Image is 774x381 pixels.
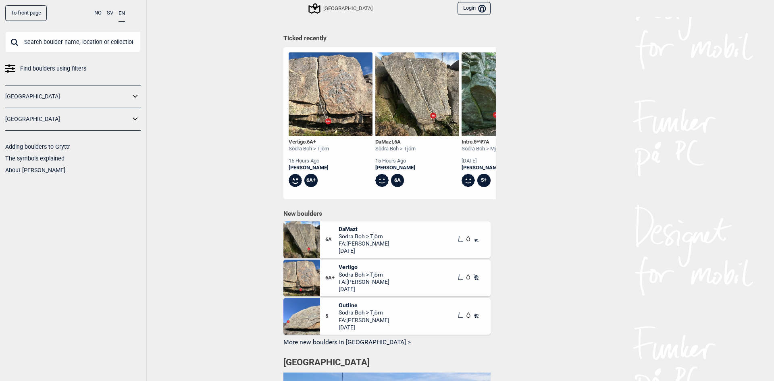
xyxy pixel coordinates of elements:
span: 6A+ [307,139,316,145]
span: Find boulders using filters [20,63,86,75]
span: 5+ [474,139,479,145]
a: [PERSON_NAME] [375,164,416,171]
span: 5 [325,313,339,320]
a: [PERSON_NAME] [462,164,503,171]
div: Da Mazt6ADaMaztSödra Boh > TjörnFA:[PERSON_NAME][DATE] [283,221,491,258]
span: [DATE] [339,285,389,293]
div: Intro , Ψ [462,139,503,146]
a: [PERSON_NAME] [289,164,329,171]
button: NO [94,5,102,21]
button: EN [119,5,125,22]
div: 5+ [477,174,491,187]
div: 6A [391,174,404,187]
span: FA: [PERSON_NAME] [339,316,389,324]
div: 15 hours ago [375,158,416,164]
div: [GEOGRAPHIC_DATA] [310,4,372,13]
div: DaMazt , [375,139,416,146]
img: Da Mazt [283,221,320,258]
input: Search boulder name, location or collection [5,31,141,52]
span: 6A [325,236,339,243]
span: Södra Boh > Tjörn [339,271,389,278]
span: Outline [339,302,389,309]
a: [GEOGRAPHIC_DATA] [5,91,130,102]
span: 6A+ [325,275,339,281]
span: Vertigo [339,263,389,271]
span: Södra Boh > Tjörn [339,233,389,240]
img: Vertigo [289,52,372,136]
div: Vertigo , [289,139,329,146]
div: Södra Boh > Mjörn [462,146,503,152]
button: SV [107,5,113,21]
img: Outline [283,298,320,335]
div: Södra Boh > Tjörn [375,146,416,152]
span: [DATE] [339,247,389,254]
div: Södra Boh > Tjörn [289,146,329,152]
div: Vertigo6A+VertigoSödra Boh > TjörnFA:[PERSON_NAME][DATE] [283,260,491,296]
span: FA: [PERSON_NAME] [339,278,389,285]
span: 7A [483,139,489,145]
a: [GEOGRAPHIC_DATA] [5,113,130,125]
img: Da Mazt [375,52,459,136]
h1: Ticked recently [283,34,491,43]
button: More new boulders in [GEOGRAPHIC_DATA] > [283,336,491,349]
span: [DATE] [339,324,389,331]
span: 6A [394,139,401,145]
div: [DATE] [462,158,503,164]
h1: New boulders [283,210,491,218]
div: Outline5OutlineSödra Boh > TjörnFA:[PERSON_NAME][DATE] [283,298,491,335]
span: FA: [PERSON_NAME] [339,240,389,247]
div: 15 hours ago [289,158,329,164]
div: 6A+ [304,174,318,187]
a: Adding boulders to Gryttr [5,144,70,150]
a: About [PERSON_NAME] [5,167,65,173]
span: DaMazt [339,225,389,233]
span: Södra Boh > Tjörn [339,309,389,316]
a: Find boulders using filters [5,63,141,75]
a: To front page [5,5,47,21]
a: The symbols explained [5,155,64,162]
img: Intro 220723 [462,52,545,136]
img: Vertigo [283,260,320,296]
h1: [GEOGRAPHIC_DATA] [283,356,491,369]
button: Login [458,2,491,15]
